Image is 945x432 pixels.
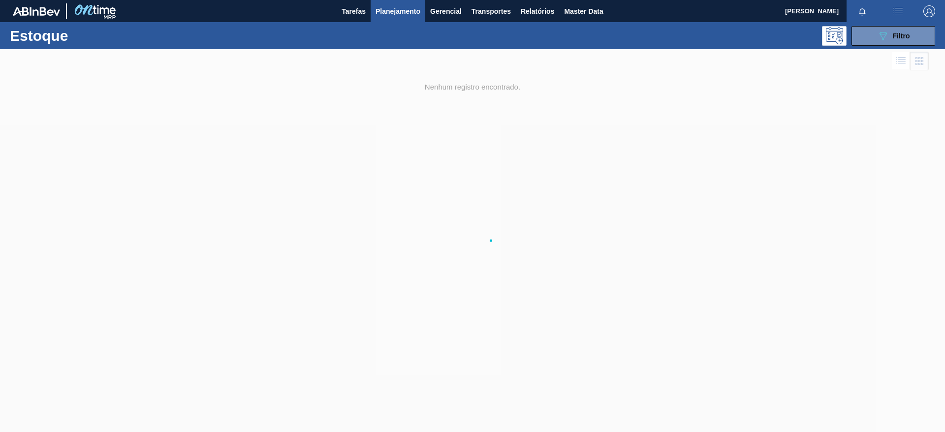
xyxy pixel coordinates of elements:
[10,30,157,41] h1: Estoque
[892,5,904,17] img: userActions
[521,5,554,17] span: Relatórios
[822,26,847,46] div: Pogramando: nenhum usuário selecionado
[851,26,935,46] button: Filtro
[923,5,935,17] img: Logout
[376,5,420,17] span: Planejamento
[342,5,366,17] span: Tarefas
[847,4,878,18] button: Notificações
[893,32,910,40] span: Filtro
[13,7,60,16] img: TNhmsLtSVTkK8tSr43FrP2fwEKptu5GPRR3wAAAABJRU5ErkJggg==
[472,5,511,17] span: Transportes
[564,5,603,17] span: Master Data
[430,5,462,17] span: Gerencial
